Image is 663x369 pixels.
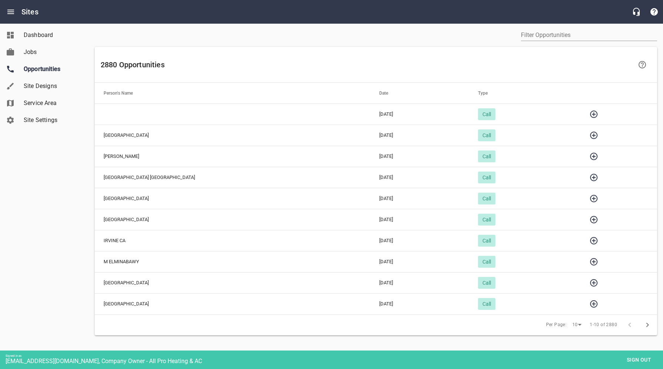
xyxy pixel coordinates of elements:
span: Per Page: [546,321,567,329]
span: Call [478,132,495,138]
span: Site Designs [24,82,80,91]
div: 10 [569,320,584,330]
span: Call [478,153,495,159]
th: Type [469,83,576,104]
td: [DATE] [370,188,469,209]
td: IRVINE CA [95,230,370,251]
td: [GEOGRAPHIC_DATA] [95,272,370,293]
div: Call [478,214,495,226]
span: Call [478,259,495,265]
td: [DATE] [370,209,469,230]
button: Support Portal [645,3,663,21]
td: [PERSON_NAME] [95,146,370,167]
button: Open drawer [2,3,20,21]
td: [GEOGRAPHIC_DATA] [95,293,370,314]
a: Learn more about your Opportunities [633,56,651,74]
h6: 2880 Opportunities [101,59,632,71]
td: [GEOGRAPHIC_DATA] [95,125,370,146]
span: Call [478,175,495,180]
td: [DATE] [370,146,469,167]
span: Service Area [24,99,80,108]
span: 1-10 of 2880 [590,321,617,329]
span: Jobs [24,48,80,57]
span: Opportunities [24,65,80,74]
td: [DATE] [370,251,469,272]
span: Call [478,111,495,117]
div: Call [478,129,495,141]
div: Call [478,108,495,120]
div: Signed in as [6,354,663,358]
div: Call [478,298,495,310]
span: Call [478,280,495,286]
button: Sign out [620,353,657,367]
th: Person's Name [95,83,370,104]
div: Call [478,235,495,247]
span: Call [478,217,495,223]
span: Call [478,196,495,202]
div: Call [478,256,495,268]
td: [GEOGRAPHIC_DATA] [95,209,370,230]
span: Call [478,238,495,244]
div: Call [478,172,495,183]
button: Live Chat [627,3,645,21]
div: [EMAIL_ADDRESS][DOMAIN_NAME], Company Owner - All Pro Heating & AC [6,358,663,365]
td: [DATE] [370,272,469,293]
td: [GEOGRAPHIC_DATA] [95,188,370,209]
span: Sign out [623,355,654,365]
div: Call [478,150,495,162]
h6: Sites [21,6,38,18]
input: Filter by author or content. [521,29,657,41]
span: Dashboard [24,31,80,40]
td: [DATE] [370,104,469,125]
td: M ELMINABAWY [95,251,370,272]
td: [DATE] [370,167,469,188]
div: Call [478,193,495,204]
td: [DATE] [370,293,469,314]
td: [DATE] [370,230,469,251]
td: [DATE] [370,125,469,146]
div: Call [478,277,495,289]
span: Site Settings [24,116,80,125]
td: [GEOGRAPHIC_DATA] [GEOGRAPHIC_DATA] [95,167,370,188]
span: Call [478,301,495,307]
th: Date [370,83,469,104]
